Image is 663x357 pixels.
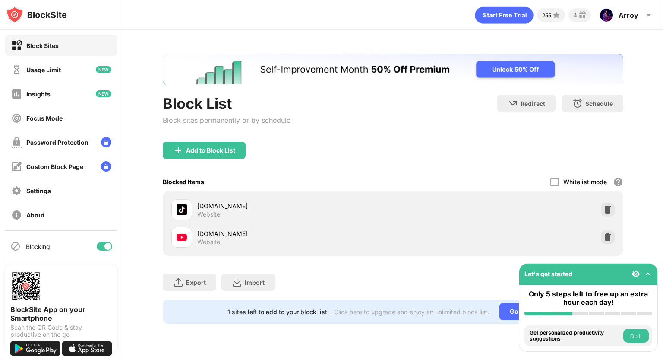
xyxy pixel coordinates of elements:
img: customize-block-page-off.svg [11,161,22,172]
img: download-on-the-app-store.svg [62,341,112,356]
div: Let's get started [524,270,572,277]
div: 1 sites left to add to your block list. [227,308,329,316]
div: Only 5 steps left to free up an extra hour each day! [524,290,652,306]
div: Block List [163,95,290,112]
div: Whitelist mode [563,178,607,185]
img: eye-not-visible.svg [631,270,640,278]
iframe: Banner [163,54,623,84]
img: options-page-qr-code.png [10,271,41,302]
div: Arroy [619,11,638,19]
div: Go Unlimited [499,303,559,320]
img: omni-setup-toggle.svg [644,270,652,278]
div: Password Protection [26,139,88,146]
div: Get personalized productivity suggestions [530,330,621,342]
img: insights-off.svg [11,89,22,99]
div: Settings [26,187,51,194]
div: Block Sites [26,42,59,49]
div: Blocked Items [163,178,204,185]
div: [DOMAIN_NAME] [197,229,393,238]
div: 4 [574,12,577,19]
div: Focus Mode [26,115,63,122]
div: animation [475,6,534,24]
div: [DOMAIN_NAME] [197,201,393,210]
img: password-protection-off.svg [11,137,22,148]
div: Click here to upgrade and enjoy an unlimited block list. [334,308,489,316]
img: get-it-on-google-play.svg [10,341,60,356]
div: Schedule [585,100,613,107]
div: About [26,211,44,219]
img: favicons [177,232,187,242]
img: about-off.svg [11,210,22,220]
img: favicons [177,204,187,215]
div: Import [245,279,265,286]
img: logo-blocksite.svg [6,6,67,23]
div: Add to Block List [186,147,235,154]
div: Website [197,210,220,218]
img: settings-off.svg [11,185,22,196]
img: blocking-icon.svg [10,241,21,252]
img: new-icon.svg [96,66,111,73]
img: time-usage-off.svg [11,64,22,75]
img: block-on.svg [11,40,22,51]
div: Insights [26,90,51,98]
img: lock-menu.svg [101,137,111,147]
button: Do it [623,329,649,343]
img: focus-off.svg [11,113,22,124]
img: lock-menu.svg [101,161,111,172]
div: BlockSite App on your Smartphone [10,305,112,322]
div: Website [197,238,220,246]
img: points-small.svg [551,10,562,20]
div: 255 [542,12,551,19]
img: reward-small.svg [577,10,587,20]
div: Blocking [26,243,50,250]
div: Block sites permanently or by schedule [163,116,290,124]
img: AOh14GgWxdVcyrdtNQGSzqMTE7jO_ldJoZibjPszlEM7=s96-c [600,8,613,22]
div: Usage Limit [26,66,61,73]
div: Export [186,279,206,286]
div: Custom Block Page [26,163,83,170]
img: new-icon.svg [96,90,111,97]
div: Redirect [521,100,545,107]
div: Scan the QR Code & stay productive on the go [10,324,112,338]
